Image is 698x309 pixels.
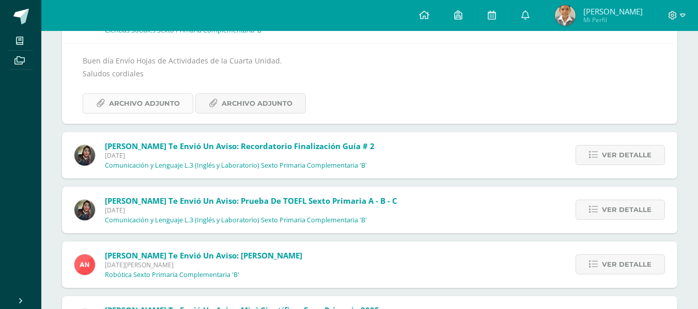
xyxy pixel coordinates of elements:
span: [PERSON_NAME] [583,6,643,17]
div: Buen día Envío Hojas de Actividades de la Cuarta Unidad. Saludos cordiales [83,54,657,113]
span: Ver detalle [602,255,652,274]
a: Archivo Adjunto [195,93,306,113]
p: Robótica Sexto Primaria Complementaria 'B' [105,271,239,279]
span: Ver detalle [602,200,652,219]
span: [DATE] [105,151,375,160]
img: 35a1f8cfe552b0525d1a6bbd90ff6c8c.png [74,254,95,275]
p: Comunicación y Lenguaje L.3 (Inglés y Laboratorio) Sexto Primaria Complementaria 'B' [105,216,367,224]
p: Comunicación y Lenguaje L.3 (Inglés y Laboratorio) Sexto Primaria Complementaria 'B' [105,161,367,170]
span: [PERSON_NAME] te envió un aviso: [PERSON_NAME] [105,250,302,261]
span: [PERSON_NAME] te envió un aviso: Prueba de TOEFL Sexto Primaria A - B - C [105,196,397,206]
span: [DATE][PERSON_NAME] [105,261,302,269]
span: Archivo Adjunto [222,94,292,113]
span: Mi Perfil [583,15,643,24]
span: [PERSON_NAME] te envió un aviso: Recordatorio finalización guía # 2 [105,141,375,151]
img: f727c7009b8e908c37d274233f9e6ae1.png [74,145,95,166]
a: Archivo Adjunto [83,93,193,113]
span: Archivo Adjunto [109,94,180,113]
span: Ver detalle [602,145,652,165]
span: [DATE] [105,206,397,215]
img: f727c7009b8e908c37d274233f9e6ae1.png [74,200,95,220]
img: d538c66a31d02162dc5cf2d8f75264eb.png [555,5,576,26]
